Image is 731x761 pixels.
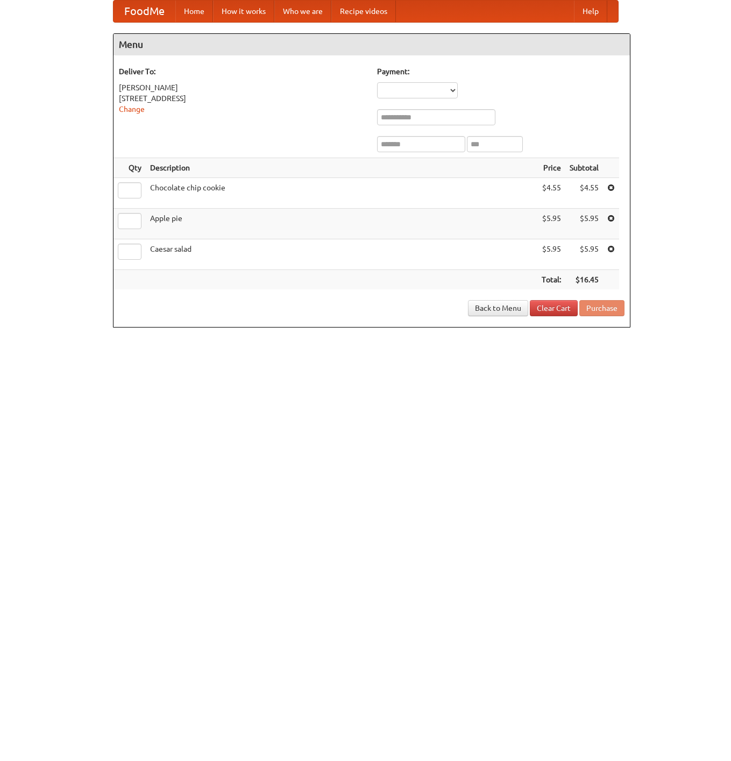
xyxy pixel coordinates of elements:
[565,209,603,239] td: $5.95
[537,239,565,270] td: $5.95
[146,209,537,239] td: Apple pie
[146,158,537,178] th: Description
[119,93,366,104] div: [STREET_ADDRESS]
[574,1,607,22] a: Help
[274,1,331,22] a: Who we are
[331,1,396,22] a: Recipe videos
[565,239,603,270] td: $5.95
[119,66,366,77] h5: Deliver To:
[565,270,603,290] th: $16.45
[113,1,175,22] a: FoodMe
[213,1,274,22] a: How it works
[537,209,565,239] td: $5.95
[113,158,146,178] th: Qty
[146,178,537,209] td: Chocolate chip cookie
[175,1,213,22] a: Home
[146,239,537,270] td: Caesar salad
[113,34,630,55] h4: Menu
[530,300,578,316] a: Clear Cart
[537,270,565,290] th: Total:
[468,300,528,316] a: Back to Menu
[119,105,145,113] a: Change
[377,66,624,77] h5: Payment:
[119,82,366,93] div: [PERSON_NAME]
[565,158,603,178] th: Subtotal
[537,178,565,209] td: $4.55
[579,300,624,316] button: Purchase
[537,158,565,178] th: Price
[565,178,603,209] td: $4.55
